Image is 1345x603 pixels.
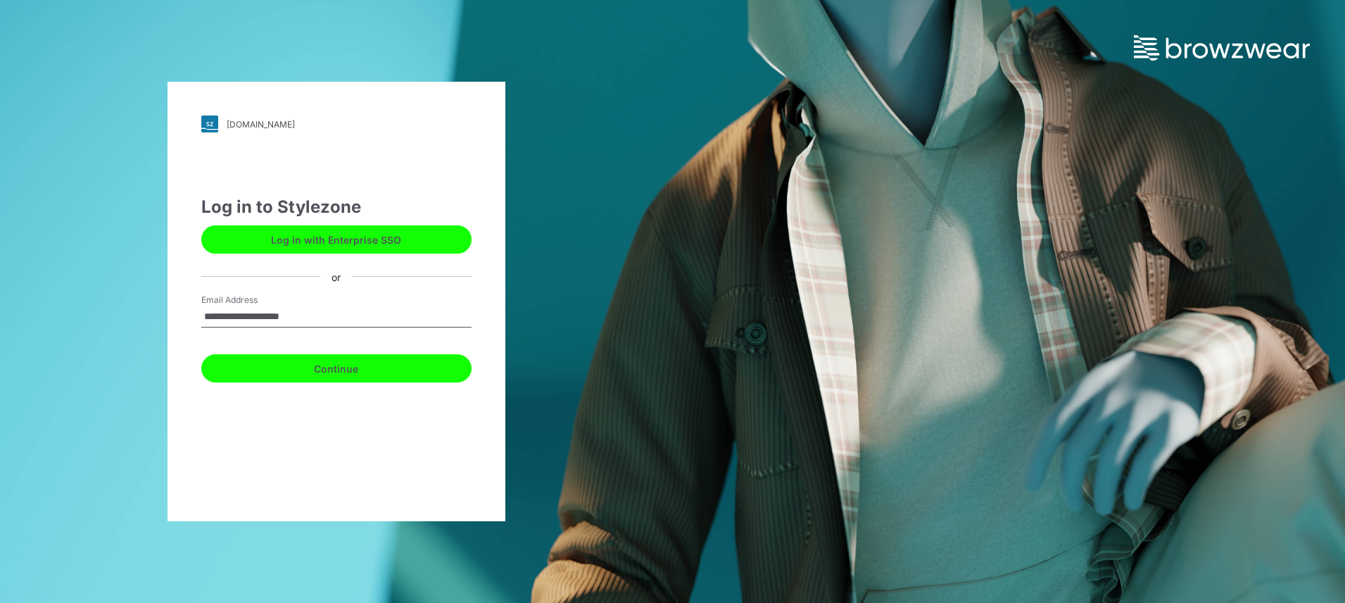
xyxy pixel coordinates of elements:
button: Log in with Enterprise SSO [201,225,472,254]
label: Email Address [201,294,300,306]
div: or [320,269,352,284]
button: Continue [201,354,472,383]
img: browzwear-logo.73288ffb.svg [1134,35,1310,61]
div: Log in to Stylezone [201,194,472,220]
a: [DOMAIN_NAME] [201,116,472,132]
img: svg+xml;base64,PHN2ZyB3aWR0aD0iMjgiIGhlaWdodD0iMjgiIHZpZXdCb3g9IjAgMCAyOCAyOCIgZmlsbD0ibm9uZSIgeG... [201,116,218,132]
div: [DOMAIN_NAME] [227,119,295,130]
